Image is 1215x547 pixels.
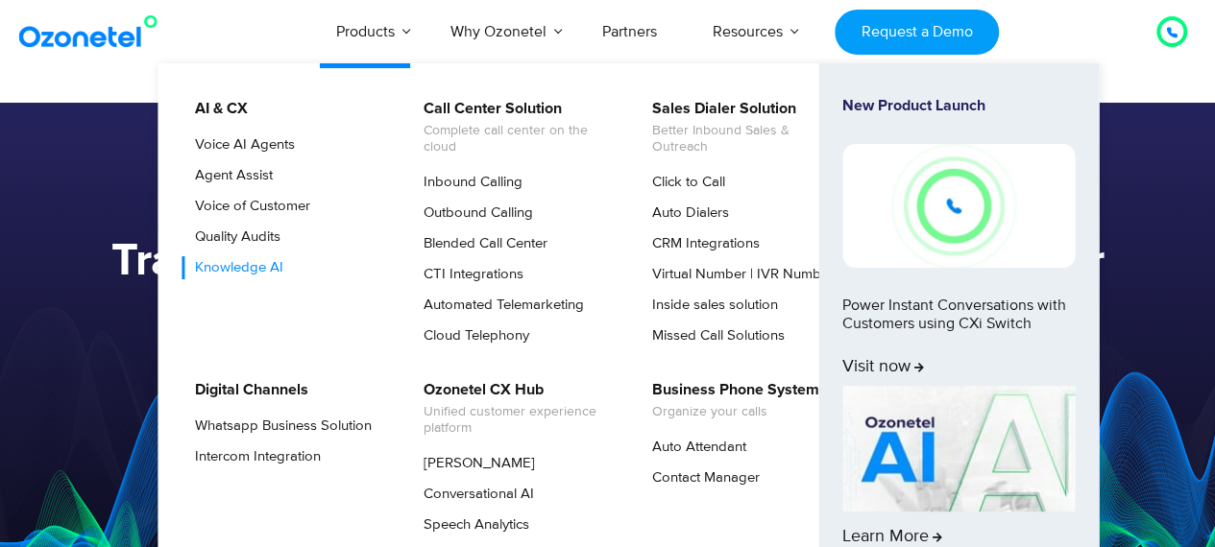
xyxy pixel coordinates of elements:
span: Visit now [842,357,924,378]
a: Auto Attendant [640,436,749,459]
a: Conversational AI [411,483,537,506]
a: Virtual Number | IVR Number [640,263,837,286]
a: Business Phone SystemOrganize your calls [640,378,822,423]
a: Inbound Calling [411,171,525,194]
a: Ozonetel CX HubUnified customer experience platform [411,378,616,440]
a: New Product LaunchPower Instant Conversations with Customers using CXi SwitchVisit now [842,97,1075,378]
a: Call Center SolutionComplete call center on the cloud [411,97,616,158]
a: Intercom Integration [182,445,324,468]
a: CTI Integrations [411,263,526,286]
a: Voice of Customer [182,195,313,218]
span: Better Inbound Sales & Outreach [652,123,841,155]
a: Blended Call Center [411,232,550,255]
a: Contact Manager [640,466,763,489]
a: Sales Dialer SolutionBetter Inbound Sales & Outreach [640,97,844,158]
a: AI & CX [182,97,251,121]
a: Missed Call Solutions [640,324,788,347]
img: AI [842,386,1075,512]
a: Voice AI Agents [182,133,298,156]
a: Click to Call [640,171,728,194]
a: Cloud Telephony [411,324,532,347]
a: Knowledge AI [182,256,286,279]
a: Quality Audits [182,226,283,249]
a: Auto Dialers [640,202,732,225]
span: Unified customer experience platform [424,404,613,437]
a: Whatsapp Business Solution [182,415,375,438]
span: Complete call center on the cloud [424,123,613,155]
a: Agent Assist [182,164,276,187]
a: [PERSON_NAME] [411,452,538,475]
a: Inside sales solution [640,294,781,317]
a: Digital Channels [182,378,311,402]
a: Speech Analytics [411,513,532,536]
span: Organize your calls [652,404,819,420]
a: Automated Telemarketing [411,294,587,317]
a: Outbound Calling [411,202,536,225]
a: Request a Demo [835,10,999,55]
img: New-Project-17.png [842,144,1075,267]
a: CRM Integrations [640,232,763,255]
